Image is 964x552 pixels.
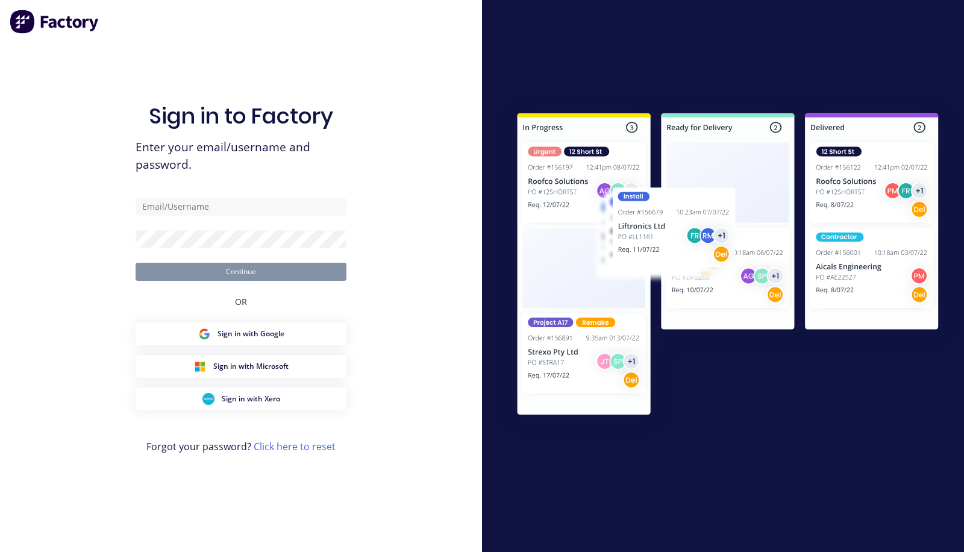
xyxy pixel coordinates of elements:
[213,361,289,372] span: Sign in with Microsoft
[136,355,346,378] button: Microsoft Sign inSign in with Microsoft
[218,328,284,339] span: Sign in with Google
[222,394,280,404] span: Sign in with Xero
[136,387,346,410] button: Xero Sign inSign in with Xero
[136,263,346,281] button: Continue
[136,139,346,174] span: Enter your email/username and password.
[136,322,346,345] button: Google Sign inSign in with Google
[146,439,336,454] span: Forgot your password?
[10,10,100,34] img: Factory
[492,90,964,442] img: Sign in
[136,198,346,216] input: Email/Username
[149,103,333,129] h1: Sign in to Factory
[235,281,247,322] div: OR
[202,393,214,405] img: Xero Sign in
[254,440,336,453] a: Click here to reset
[198,328,210,340] img: Google Sign in
[194,360,206,372] img: Microsoft Sign in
